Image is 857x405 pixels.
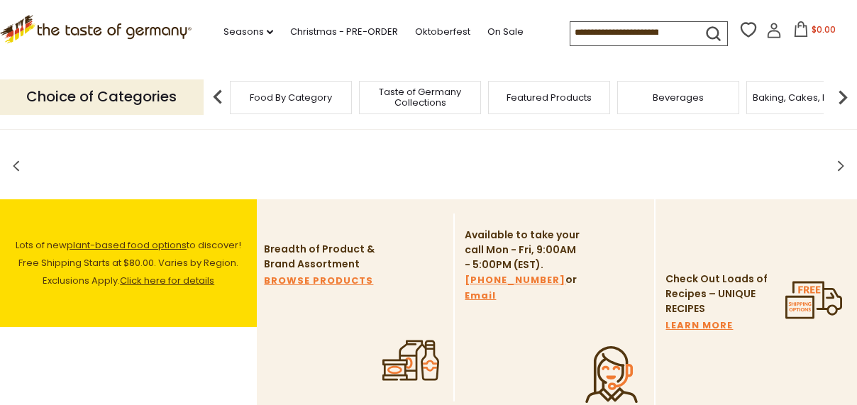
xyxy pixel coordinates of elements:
[264,242,381,272] p: Breadth of Product & Brand Assortment
[465,288,496,304] a: Email
[250,92,332,103] a: Food By Category
[223,24,273,40] a: Seasons
[415,24,470,40] a: Oktoberfest
[507,92,592,103] a: Featured Products
[290,24,398,40] a: Christmas - PRE-ORDER
[264,273,373,289] a: BROWSE PRODUCTS
[487,24,524,40] a: On Sale
[812,23,836,35] span: $0.00
[465,228,582,304] p: Available to take your call Mon - Fri, 9:00AM - 5:00PM (EST). or
[665,272,768,316] p: Check Out Loads of Recipes – UNIQUE RECIPES
[829,83,857,111] img: next arrow
[653,92,704,103] a: Beverages
[204,83,232,111] img: previous arrow
[16,238,241,287] span: Lots of new to discover! Free Shipping Starts at $80.00. Varies by Region. Exclusions Apply.
[363,87,477,108] a: Taste of Germany Collections
[120,274,214,287] a: Click here for details
[465,272,565,288] a: [PHONE_NUMBER]
[67,238,187,252] a: plant-based food options
[665,318,733,333] a: LEARN MORE
[785,21,845,43] button: $0.00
